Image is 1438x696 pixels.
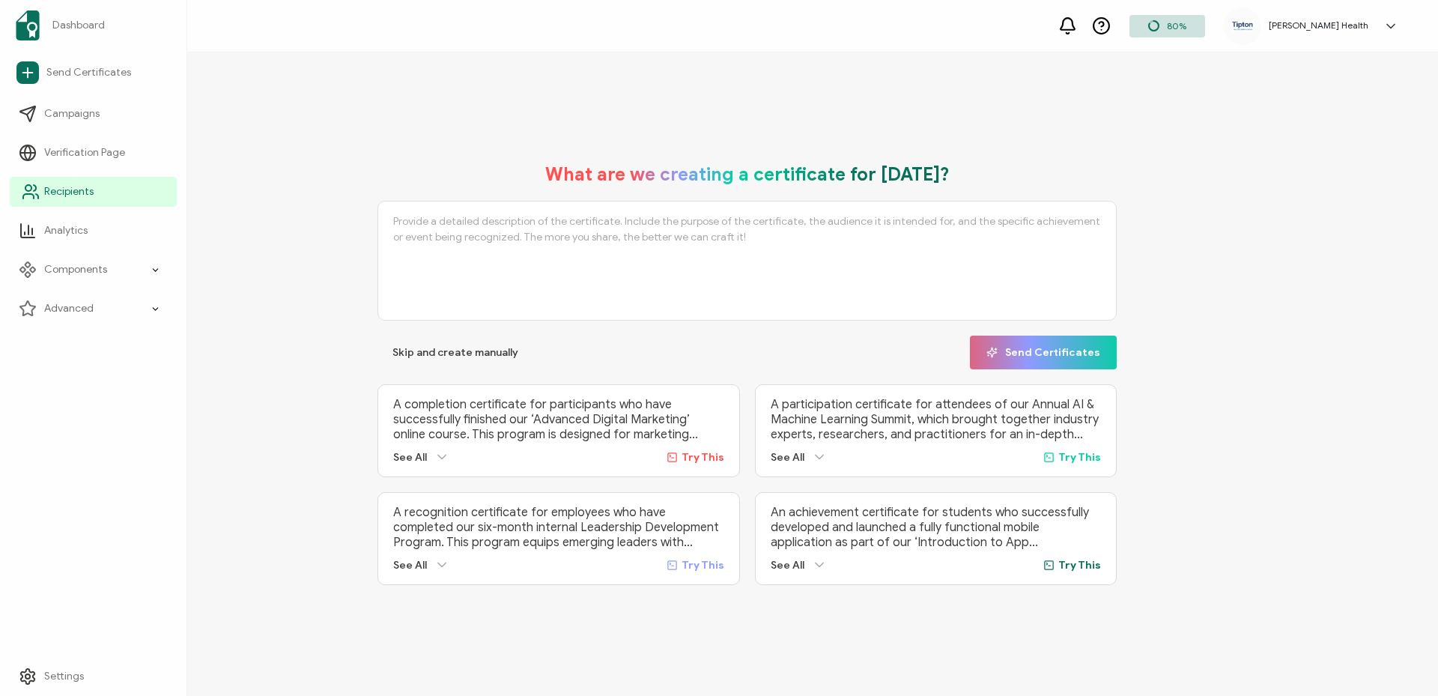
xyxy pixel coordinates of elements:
[393,505,724,550] p: A recognition certificate for employees who have completed our six-month internal Leadership Deve...
[682,451,724,464] span: Try This
[44,301,94,316] span: Advanced
[1167,20,1186,31] span: 80%
[393,559,427,572] span: See All
[1058,559,1101,572] span: Try This
[10,216,177,246] a: Analytics
[10,55,177,90] a: Send Certificates
[771,505,1102,550] p: An achievement certificate for students who successfully developed and launched a fully functiona...
[682,559,724,572] span: Try This
[44,669,84,684] span: Settings
[52,18,105,33] span: Dashboard
[44,145,125,160] span: Verification Page
[1363,624,1438,696] iframe: Chat Widget
[1231,20,1254,31] img: d53189b9-353e-42ff-9f98-8e420995f065.jpg
[10,662,177,692] a: Settings
[771,397,1102,442] p: A participation certificate for attendees of our Annual AI & Machine Learning Summit, which broug...
[44,106,100,121] span: Campaigns
[393,451,427,464] span: See All
[44,262,107,277] span: Components
[10,4,177,46] a: Dashboard
[986,347,1100,358] span: Send Certificates
[46,65,131,80] span: Send Certificates
[1269,20,1368,31] h5: [PERSON_NAME] Health
[970,336,1117,369] button: Send Certificates
[10,138,177,168] a: Verification Page
[393,397,724,442] p: A completion certificate for participants who have successfully finished our ‘Advanced Digital Ma...
[392,348,518,358] span: Skip and create manually
[10,99,177,129] a: Campaigns
[44,184,94,199] span: Recipients
[10,177,177,207] a: Recipients
[771,451,804,464] span: See All
[44,223,88,238] span: Analytics
[1058,451,1101,464] span: Try This
[377,336,533,369] button: Skip and create manually
[16,10,40,40] img: sertifier-logomark-colored.svg
[771,559,804,572] span: See All
[545,163,950,186] h1: What are we creating a certificate for [DATE]?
